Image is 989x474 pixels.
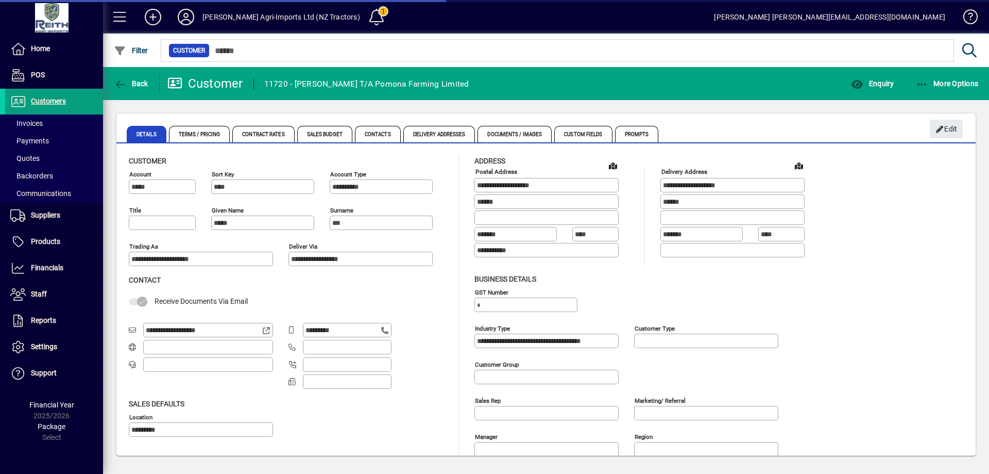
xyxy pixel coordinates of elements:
[129,243,158,250] mat-label: Trading as
[916,79,979,88] span: More Options
[169,8,202,26] button: Profile
[103,74,160,93] app-page-header-button: Back
[615,126,659,142] span: Prompts
[10,154,40,162] span: Quotes
[475,433,498,440] mat-label: Manager
[129,207,141,214] mat-label: Title
[355,126,401,142] span: Contacts
[956,2,976,36] a: Knowledge Base
[554,126,612,142] span: Custom Fields
[129,171,151,178] mat-label: Account
[403,126,475,142] span: Delivery Addresses
[114,46,148,55] span: Filter
[5,255,103,281] a: Financials
[330,171,366,178] mat-label: Account Type
[5,334,103,360] a: Settings
[169,126,230,142] span: Terms / Pricing
[5,308,103,334] a: Reports
[791,157,807,174] a: View on map
[31,316,56,324] span: Reports
[851,79,894,88] span: Enquiry
[10,172,53,180] span: Backorders
[31,44,50,53] span: Home
[297,126,352,142] span: Sales Budget
[475,324,510,332] mat-label: Industry type
[913,74,981,93] button: More Options
[5,203,103,228] a: Suppliers
[935,121,958,138] span: Edit
[848,74,896,93] button: Enquiry
[10,137,49,145] span: Payments
[289,243,317,250] mat-label: Deliver via
[635,397,686,404] mat-label: Marketing/ Referral
[38,422,65,431] span: Package
[111,41,151,60] button: Filter
[635,433,653,440] mat-label: Region
[5,282,103,307] a: Staff
[127,126,166,142] span: Details
[129,413,152,420] mat-label: Location
[31,97,66,105] span: Customers
[31,264,63,272] span: Financials
[475,361,519,368] mat-label: Customer group
[10,119,43,127] span: Invoices
[5,132,103,150] a: Payments
[29,401,74,409] span: Financial Year
[5,229,103,255] a: Products
[31,369,57,377] span: Support
[167,75,243,92] div: Customer
[264,76,469,92] div: 11720 - [PERSON_NAME] T/A Pomona Farming Limited
[31,290,47,298] span: Staff
[137,8,169,26] button: Add
[475,288,508,296] mat-label: GST Number
[478,126,552,142] span: Documents / Images
[330,207,353,214] mat-label: Surname
[31,211,60,219] span: Suppliers
[31,237,60,246] span: Products
[155,297,248,305] span: Receive Documents Via Email
[474,275,536,283] span: Business details
[111,74,151,93] button: Back
[714,9,945,25] div: [PERSON_NAME] [PERSON_NAME][EMAIL_ADDRESS][DOMAIN_NAME]
[114,79,148,88] span: Back
[129,157,166,165] span: Customer
[5,150,103,167] a: Quotes
[5,62,103,88] a: POS
[5,361,103,386] a: Support
[605,157,621,174] a: View on map
[129,400,184,408] span: Sales defaults
[31,342,57,351] span: Settings
[5,185,103,202] a: Communications
[202,9,360,25] div: [PERSON_NAME] Agri-Imports Ltd (NZ Tractors)
[930,120,963,138] button: Edit
[475,397,501,404] mat-label: Sales rep
[5,115,103,132] a: Invoices
[173,45,205,56] span: Customer
[31,71,45,79] span: POS
[5,167,103,185] a: Backorders
[232,126,294,142] span: Contract Rates
[5,36,103,62] a: Home
[212,171,234,178] mat-label: Sort key
[212,207,244,214] mat-label: Given name
[129,276,161,284] span: Contact
[635,324,675,332] mat-label: Customer type
[10,189,71,198] span: Communications
[474,157,505,165] span: Address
